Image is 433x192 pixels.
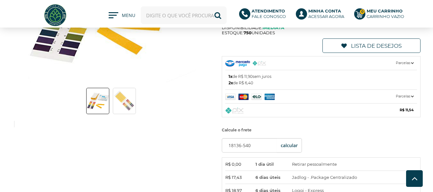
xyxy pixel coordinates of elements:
[222,125,421,135] label: Calcule o frete
[252,8,286,19] p: Fale conosco
[367,8,403,13] b: Meu Carrinho
[222,138,302,153] input: CEP
[396,60,414,66] span: Parcelas
[122,12,134,22] span: MENU
[113,88,136,114] a: Papel Indicador PH 1-14 - 80 Fitas - Imagem 2
[277,138,302,153] button: OK
[222,25,421,30] span: Disponibilidade:
[322,38,421,53] a: Lista de Desejos
[209,6,227,24] button: Buscar
[252,8,285,13] b: Atendimento
[225,94,288,100] img: Mercado Pago
[113,90,136,112] img: Papel Indicador PH 1-14 - 80 Fitas - Imagem 2
[225,56,417,70] a: Parcelas
[229,80,233,85] b: 2x
[308,8,341,13] b: Minha Conta
[86,88,109,114] a: Papel Indicador PH 1-14 - 80 Fitas - Imagem 1
[229,73,271,80] span: de R$ 11,90 sem juros
[225,90,417,103] a: Parcelas
[225,107,244,114] img: Pix
[396,93,414,100] span: Parcelas
[87,90,109,112] img: Papel Indicador PH 1-14 - 80 Fitas - Imagem 1
[292,174,357,180] span: Jadlog - .Package Centralizado
[296,8,348,22] a: Minha ContaAcessar agora
[308,8,344,19] p: Acessar agora
[292,161,337,167] span: Retirar pessoalmente
[262,25,284,30] b: Imediata
[253,61,266,66] img: PIX
[400,107,414,113] b: R$ 11,54
[225,60,250,67] img: Mercado Pago Checkout PRO
[255,174,281,180] span: 6 dias úteis
[225,174,245,180] span: R$ 17,43
[229,74,232,79] b: 1x
[239,8,289,22] a: AtendimentoFale conosco
[222,30,421,35] span: Estoque: unidades
[109,12,134,19] button: MENU
[244,30,252,35] b: 750
[43,3,67,27] img: Hopfen Haus BrewShop
[360,9,365,14] strong: 0
[225,161,245,167] span: R$ 0,00
[141,6,227,24] input: Digite o que você procura
[255,161,281,167] span: 1 dia útil
[367,14,404,19] div: Carrinho Vazio
[229,80,253,86] span: de R$ 6,40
